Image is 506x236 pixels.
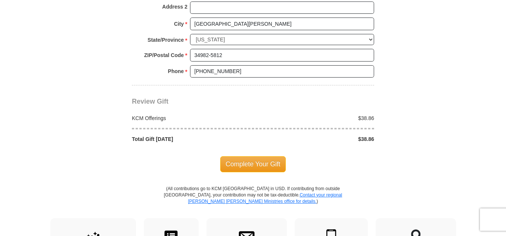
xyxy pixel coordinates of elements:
strong: State/Province [148,35,184,45]
p: (All contributions go to KCM [GEOGRAPHIC_DATA] in USD. If contributing from outside [GEOGRAPHIC_D... [164,186,342,218]
div: $38.86 [253,135,378,143]
div: KCM Offerings [128,114,253,122]
strong: Phone [168,66,184,76]
span: Complete Your Gift [220,156,286,172]
span: Review Gift [132,98,168,105]
div: $38.86 [253,114,378,122]
a: Contact your regional [PERSON_NAME] [PERSON_NAME] Ministries office for details. [188,192,342,204]
strong: City [174,19,184,29]
strong: ZIP/Postal Code [144,50,184,60]
div: Total Gift [DATE] [128,135,253,143]
strong: Address 2 [162,1,187,12]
